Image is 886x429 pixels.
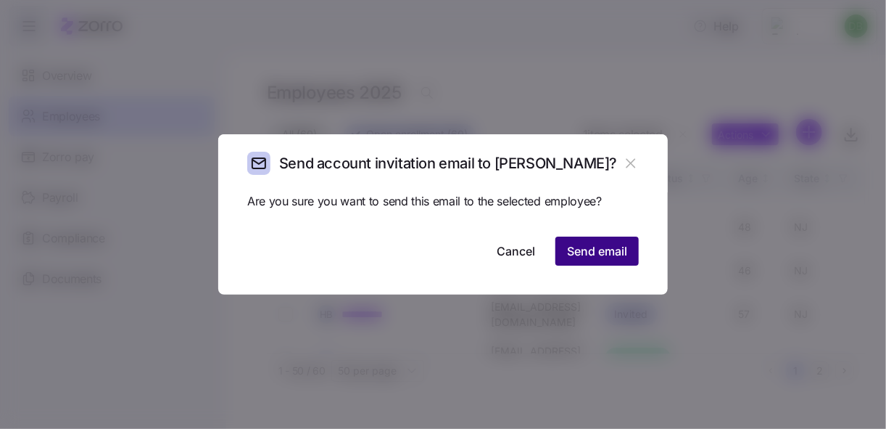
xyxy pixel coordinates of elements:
[567,242,627,260] span: Send email
[485,237,547,266] button: Cancel
[279,154,617,173] h2: Send account invitation email to [PERSON_NAME]?
[247,192,639,211] span: Are you sure you want to send this email to the selected employee?
[555,237,639,266] button: Send email
[497,242,535,260] span: Cancel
